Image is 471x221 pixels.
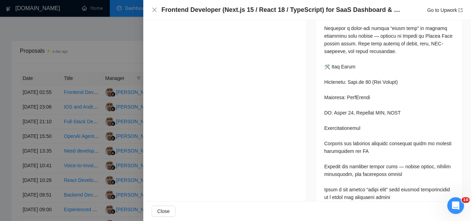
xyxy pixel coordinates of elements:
[462,197,470,203] span: 10
[157,207,170,215] span: Close
[427,7,463,13] a: Go to Upworkexport
[458,8,463,12] span: export
[152,7,157,13] button: Close
[447,197,464,214] iframe: Intercom live chat
[161,6,402,14] h4: Frontend Developer (Next.js 15 / React 18 / TypeScript) for SaaS Dashboard & Public Pages
[152,206,175,217] button: Close
[152,7,157,13] span: close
